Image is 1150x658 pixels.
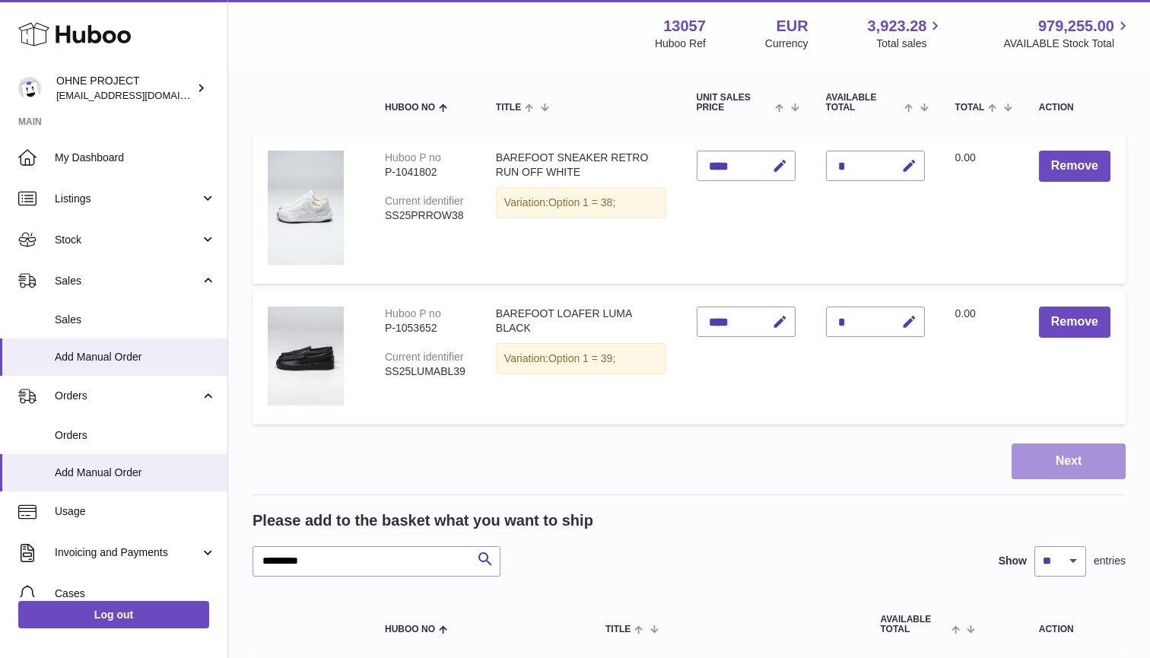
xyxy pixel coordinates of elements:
span: Title [605,625,631,634]
div: Variation: [496,343,666,374]
div: Action [1039,103,1110,113]
span: Option 1 = 39; [548,352,615,364]
img: support@ohneproject.com [18,77,41,100]
div: P-1053652 [385,321,465,335]
strong: 13057 [663,16,706,37]
a: 979,255.00 AVAILABLE Stock Total [1003,16,1132,51]
div: SS25LUMABL39 [385,364,465,379]
span: AVAILABLE Total [826,93,901,113]
span: Add Manual Order [55,350,216,364]
span: 3,923.28 [868,16,927,37]
span: AVAILABLE Stock Total [1003,37,1132,51]
span: Unit Sales Price [697,93,772,113]
span: Add Manual Order [55,466,216,480]
span: Stock [55,233,200,247]
button: Remove [1039,307,1110,338]
img: BAREFOOT SNEAKER RETRO RUN OFF WHITE [268,151,344,265]
span: My Dashboard [55,151,216,165]
span: Invoicing and Payments [55,545,200,560]
button: Remove [1039,151,1110,182]
div: Current identifier [385,351,464,363]
span: Huboo no [385,103,435,113]
span: Cases [55,586,216,601]
span: Title [496,103,521,113]
div: Huboo P no [385,151,441,164]
span: 0.00 [955,307,976,319]
div: P-1041802 [385,165,465,180]
span: Total sales [876,37,944,51]
div: Currency [765,37,808,51]
span: entries [1094,554,1126,568]
img: BAREFOOT LOAFER LUMA BLACK [268,307,344,405]
th: Action [986,599,1126,650]
span: Sales [55,274,200,288]
span: Orders [55,389,200,403]
span: [EMAIL_ADDRESS][DOMAIN_NAME] [56,89,224,101]
span: Huboo no [385,625,435,634]
a: Log out [18,601,209,628]
strong: EUR [776,16,808,37]
span: Sales [55,313,216,327]
h2: Please add to the basket what you want to ship [253,510,593,531]
span: Listings [55,192,200,206]
td: BAREFOOT SNEAKER RETRO RUN OFF WHITE [481,135,681,284]
span: AVAILABLE Total [880,615,948,634]
td: BAREFOOT LOAFER LUMA BLACK [481,291,681,424]
div: Huboo Ref [655,37,706,51]
div: Variation: [496,187,666,218]
span: Total [955,103,985,113]
div: Current identifier [385,195,464,207]
span: Orders [55,428,216,443]
button: Next [1012,443,1126,479]
div: SS25PRROW38 [385,208,465,223]
span: Usage [55,504,216,519]
div: OHNE PROJECT [56,74,193,103]
span: Option 1 = 38; [548,196,615,208]
span: 0.00 [955,151,976,164]
a: 3,923.28 Total sales [868,16,945,51]
label: Show [999,554,1027,568]
span: 979,255.00 [1038,16,1114,37]
div: Huboo P no [385,307,441,319]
